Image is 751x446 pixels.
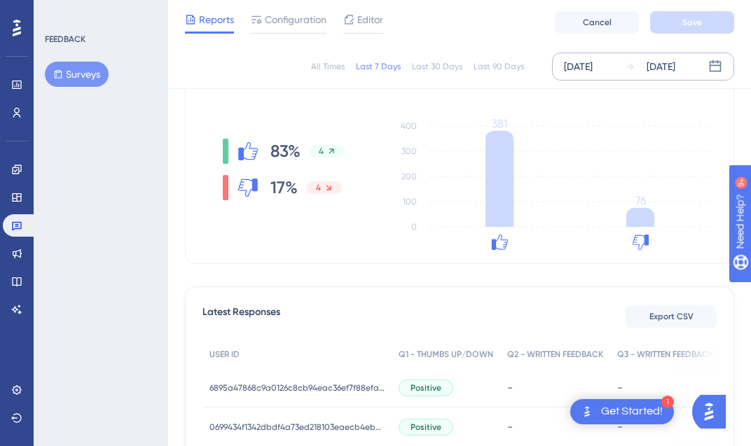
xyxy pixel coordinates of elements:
[579,403,595,420] img: launcher-image-alternative-text
[45,62,109,87] button: Surveys
[507,420,603,433] div: -
[507,381,603,394] div: -
[492,117,507,130] tspan: 381
[474,61,524,72] div: Last 90 Days
[635,194,646,207] tspan: 76
[555,11,639,34] button: Cancel
[319,146,324,157] span: 4
[209,382,385,393] span: 6895a47868c9a0126c8cb94eac36ef7f88efad44fc44bbf95b953c53f8e96396
[411,382,441,393] span: Positive
[199,11,234,28] span: Reports
[626,305,717,328] button: Export CSV
[647,58,675,75] div: [DATE]
[265,11,326,28] span: Configuration
[316,182,321,193] span: 4
[209,421,385,433] span: 0699434f1342dbdf4a73ed218103eaecb4ebe4e22c081b8dc09e1a6f780e2231
[564,58,593,75] div: [DATE]
[401,172,417,181] tspan: 200
[617,381,713,394] div: -
[507,349,603,360] span: Q2 - WRITTEN FEEDBACK
[692,391,734,433] iframe: UserGuiding AI Assistant Launcher
[601,404,663,419] div: Get Started!
[583,17,612,28] span: Cancel
[357,11,383,28] span: Editor
[45,34,85,45] div: FEEDBACK
[270,140,301,162] span: 83%
[403,197,417,207] tspan: 100
[401,146,417,156] tspan: 300
[356,61,401,72] div: Last 7 Days
[570,399,674,424] div: Open Get Started! checklist, remaining modules: 1
[95,7,104,18] div: 9+
[617,349,713,360] span: Q3 - WRITTEN FEEDBACK
[617,420,713,433] div: -
[311,61,345,72] div: All Times
[33,4,88,20] span: Need Help?
[209,349,240,360] span: USER ID
[411,421,441,433] span: Positive
[270,176,298,199] span: 17%
[399,349,493,360] span: Q1 - THUMBS UP/DOWN
[202,304,280,329] span: Latest Responses
[411,222,417,232] tspan: 0
[401,121,417,131] tspan: 400
[649,311,694,322] span: Export CSV
[412,61,462,72] div: Last 30 Days
[661,396,674,408] div: 1
[682,17,702,28] span: Save
[650,11,734,34] button: Save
